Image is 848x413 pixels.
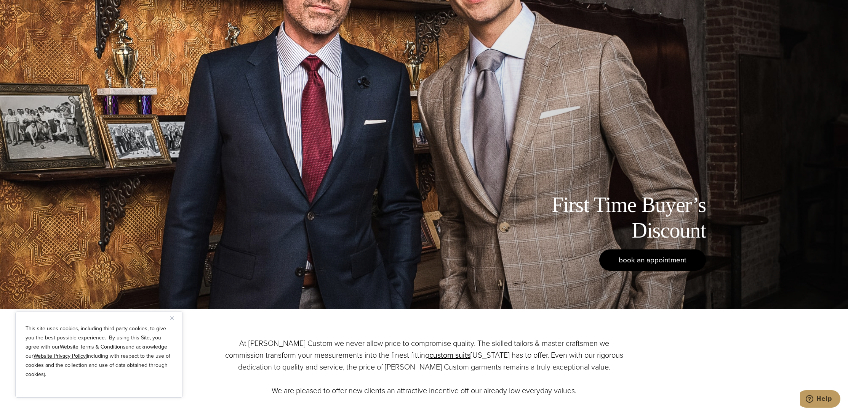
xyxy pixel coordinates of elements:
[170,317,174,320] img: Close
[619,254,686,265] span: book an appointment
[800,390,840,409] iframe: Opens a widget where you can chat to one of our agents
[26,324,173,379] p: This site uses cookies, including third party cookies, to give you the best possible experience. ...
[34,352,86,360] a: Website Privacy Policy
[599,249,706,271] a: book an appointment
[534,192,706,243] h1: First Time Buyer’s Discount
[60,343,126,351] a: Website Terms & Conditions
[170,313,179,323] button: Close
[429,349,470,361] a: custom suits
[222,337,626,397] p: At [PERSON_NAME] Custom we never allow price to compromise quality. The skilled tailors & master ...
